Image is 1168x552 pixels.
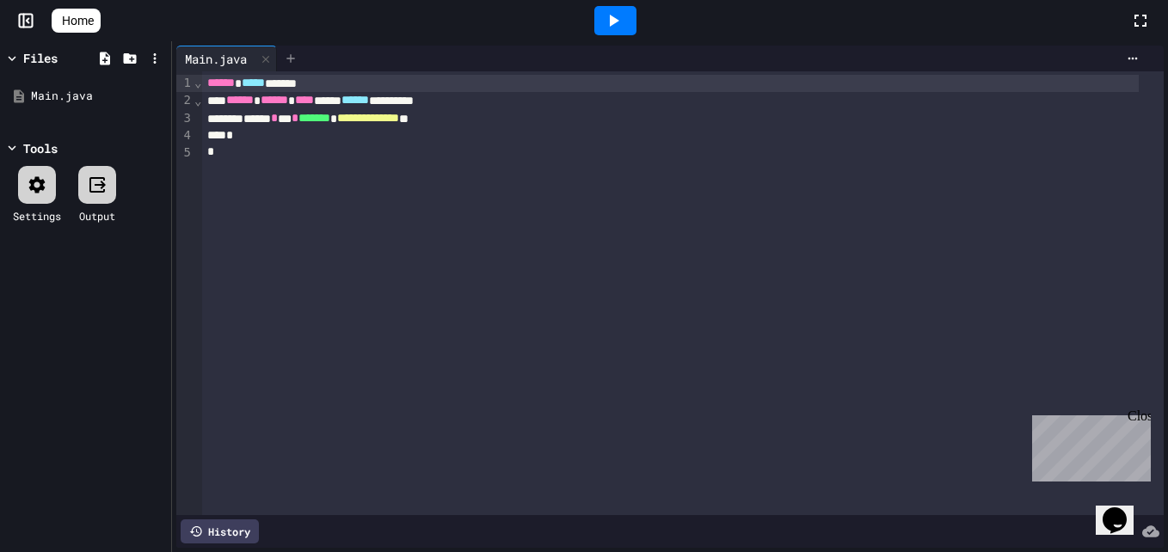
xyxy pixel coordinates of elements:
[23,139,58,157] div: Tools
[176,92,194,109] div: 2
[31,88,165,105] div: Main.java
[176,110,194,127] div: 3
[13,208,61,224] div: Settings
[52,9,101,33] a: Home
[176,46,277,71] div: Main.java
[176,75,194,92] div: 1
[176,127,194,144] div: 4
[194,94,202,107] span: Fold line
[176,144,194,162] div: 5
[181,519,259,543] div: History
[176,50,255,68] div: Main.java
[62,12,94,29] span: Home
[194,76,202,89] span: Fold line
[79,208,115,224] div: Output
[1025,408,1151,481] iframe: chat widget
[23,49,58,67] div: Files
[7,7,119,109] div: Chat with us now!Close
[1096,483,1151,535] iframe: chat widget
